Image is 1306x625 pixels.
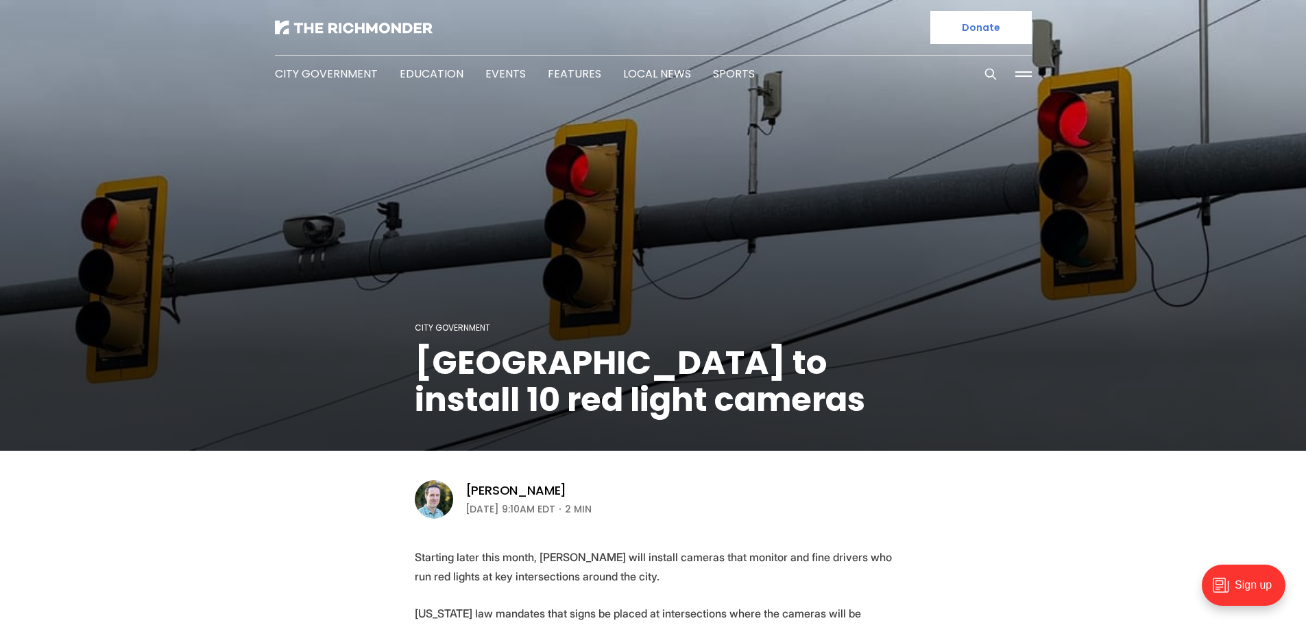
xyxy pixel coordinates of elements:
a: City Government [415,322,490,333]
a: Events [485,66,526,82]
a: Education [400,66,463,82]
a: Local News [623,66,691,82]
p: Starting later this month, [PERSON_NAME] will install cameras that monitor and fine drivers who r... [415,547,892,586]
img: The Richmonder [275,21,433,34]
a: [PERSON_NAME] [465,482,567,499]
span: 2 min [565,501,592,517]
img: Michael Phillips [415,480,453,519]
time: [DATE] 9:10AM EDT [465,501,555,517]
button: Search this site [980,64,1001,84]
h1: [GEOGRAPHIC_DATA] to install 10 red light cameras [415,344,892,418]
iframe: portal-trigger [1190,558,1306,625]
a: Features [548,66,601,82]
a: Sports [713,66,755,82]
a: Donate [930,11,1032,44]
a: City Government [275,66,378,82]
